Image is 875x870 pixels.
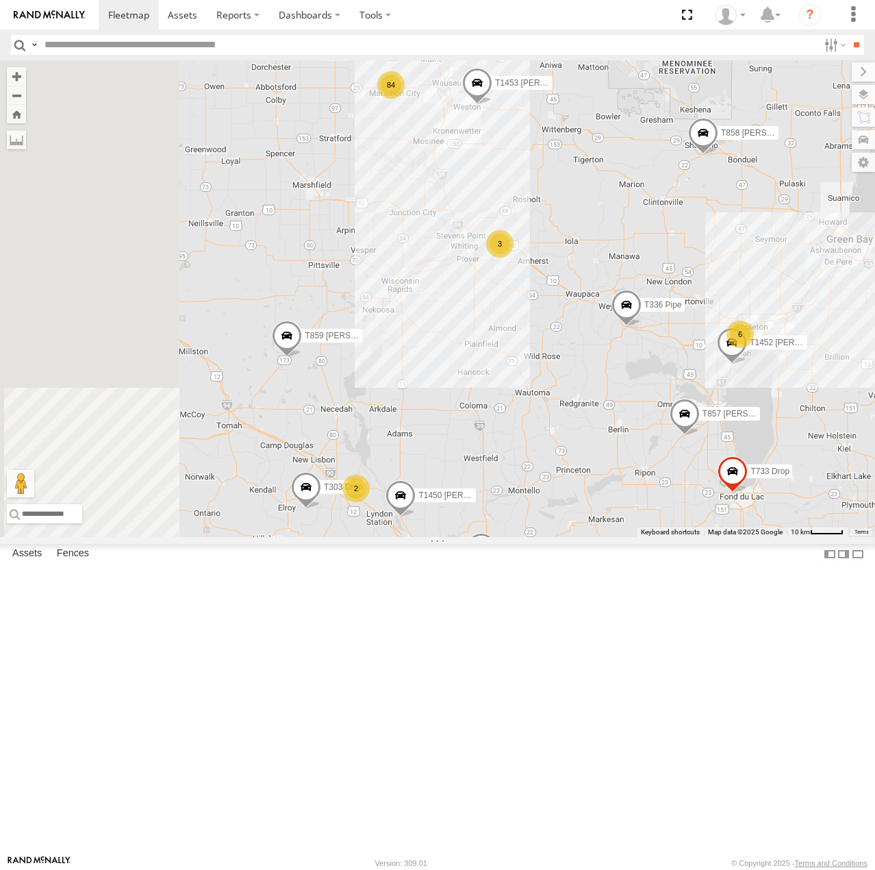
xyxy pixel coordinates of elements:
[7,86,26,105] button: Zoom out
[418,490,527,500] span: T1450 [PERSON_NAME] Flat
[702,409,807,419] span: T857 [PERSON_NAME] Flat
[731,859,867,867] div: © Copyright 2025 -
[787,527,848,537] button: Map Scale: 10 km per 45 pixels
[5,545,49,564] label: Assets
[7,105,26,123] button: Zoom Home
[7,470,34,497] button: Drag Pegman onto the map to open Street View
[750,467,789,476] span: T733 Drop
[324,482,363,492] span: T303 Drop
[377,71,405,99] div: 84
[644,300,682,310] span: T336 Pipe
[29,35,40,55] label: Search Query
[852,153,875,172] label: Map Settings
[375,859,427,867] div: Version: 309.01
[14,10,85,20] img: rand-logo.svg
[795,859,867,867] a: Terms and Conditions
[711,5,750,25] div: Ryan Behnke
[641,527,700,537] button: Keyboard shortcuts
[708,528,783,536] span: Map data ©2025 Google
[726,321,754,348] div: 6
[8,856,71,870] a: Visit our Website
[7,67,26,86] button: Zoom in
[819,35,848,55] label: Search Filter Options
[305,331,409,340] span: T859 [PERSON_NAME] Flat
[50,545,96,564] label: Fences
[837,544,850,564] label: Dock Summary Table to the Right
[7,130,26,149] label: Measure
[342,475,370,502] div: 2
[854,530,869,535] a: Terms (opens in new tab)
[823,544,837,564] label: Dock Summary Table to the Left
[721,128,826,138] span: T858 [PERSON_NAME] Flat
[486,230,513,258] div: 3
[495,78,604,88] span: T1453 [PERSON_NAME] Flat
[799,4,821,26] i: ?
[851,544,865,564] label: Hide Summary Table
[750,338,859,347] span: T1452 [PERSON_NAME] Flat
[791,528,810,536] span: 10 km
